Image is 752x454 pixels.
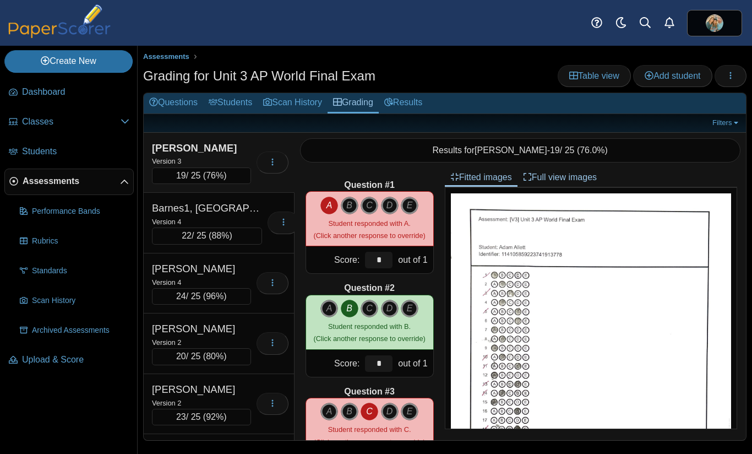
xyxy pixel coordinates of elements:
small: Version 4 [152,218,181,226]
i: E [401,403,418,420]
div: / 25 ( ) [152,167,251,184]
span: Student responded with C. [328,425,411,434]
span: Table view [569,71,619,80]
a: Alerts [657,11,682,35]
a: Scan History [258,93,328,113]
div: / 25 ( ) [152,348,251,365]
a: Assessments [4,169,134,195]
span: 19 [550,145,560,155]
small: Version 4 [152,278,181,287]
span: 24 [176,291,186,301]
small: (Click another response to override) [313,322,425,343]
a: Table view [558,65,631,87]
a: Create New [4,50,133,72]
span: 80% [206,352,224,361]
span: Rubrics [32,236,129,247]
div: [PERSON_NAME] [152,382,251,397]
span: Student responded with B. [328,322,411,331]
i: E [401,300,418,317]
i: B [341,197,358,214]
small: Version 3 [152,157,181,165]
span: Performance Bands [32,206,129,217]
a: Archived Assessments [15,317,134,344]
i: B [341,403,358,420]
i: D [381,300,399,317]
a: Questions [144,93,203,113]
div: / 25 ( ) [152,288,251,305]
i: D [381,403,399,420]
a: PaperScorer [4,30,115,40]
span: Archived Assessments [32,325,129,336]
div: out of 1 [395,246,433,273]
span: Assessments [143,52,189,61]
i: A [320,403,338,420]
div: / 25 ( ) [152,228,262,244]
div: Results for - / 25 ( ) [300,138,741,163]
span: Dashboard [22,86,129,98]
small: (Click another response to override) [313,219,425,240]
span: 20 [176,352,186,361]
i: C [361,403,378,420]
b: Question #1 [344,179,395,191]
a: Assessments [140,50,192,64]
img: PaperScorer [4,4,115,38]
a: Performance Bands [15,198,134,225]
a: Results [379,93,428,113]
span: 92% [206,412,224,421]
span: Timothy Kemp [706,14,723,32]
a: Upload & Score [4,347,134,374]
i: A [320,197,338,214]
div: Score: [306,350,363,377]
a: Standards [15,258,134,284]
a: Add student [633,65,712,87]
i: E [401,197,418,214]
div: [PERSON_NAME] [152,141,251,155]
span: Student responded with A. [328,219,410,228]
h1: Grading for Unit 3 AP World Final Exam [143,67,375,85]
a: Rubrics [15,228,134,255]
div: Score: [306,246,363,273]
small: Version 2 [152,338,181,347]
span: Assessments [23,175,120,187]
a: Dashboard [4,79,134,106]
span: 19 [176,171,186,180]
i: C [361,197,378,214]
a: ps.7R70R2c4AQM5KRlH [687,10,742,36]
a: Students [203,93,258,113]
a: Scan History [15,288,134,314]
div: [PERSON_NAME] [152,322,251,336]
span: 76% [206,171,224,180]
span: 96% [206,291,224,301]
span: Add student [645,71,700,80]
span: Upload & Score [22,354,129,366]
span: 23 [176,412,186,421]
span: [PERSON_NAME] [475,145,547,155]
div: [PERSON_NAME] [152,262,251,276]
a: Filters [710,117,743,128]
div: / 25 ( ) [152,409,251,425]
span: 76.0% [580,145,604,155]
small: (Click another response to override) [313,425,425,446]
a: Full view images [517,168,602,187]
a: Grading [328,93,379,113]
span: Standards [32,266,129,277]
div: out of 1 [395,350,433,377]
b: Question #3 [344,386,395,398]
span: Classes [22,116,121,128]
i: C [361,300,378,317]
i: A [320,300,338,317]
a: Classes [4,109,134,136]
div: Barnes1, [GEOGRAPHIC_DATA] [152,201,262,215]
a: Fitted images [445,168,517,187]
a: Students [4,139,134,165]
b: Question #2 [344,282,395,294]
span: Students [22,145,129,158]
i: D [381,197,399,214]
span: 22 [182,231,192,240]
i: B [341,300,358,317]
img: ps.7R70R2c4AQM5KRlH [706,14,723,32]
span: 88% [211,231,229,240]
small: Version 2 [152,399,181,407]
span: Scan History [32,295,129,306]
